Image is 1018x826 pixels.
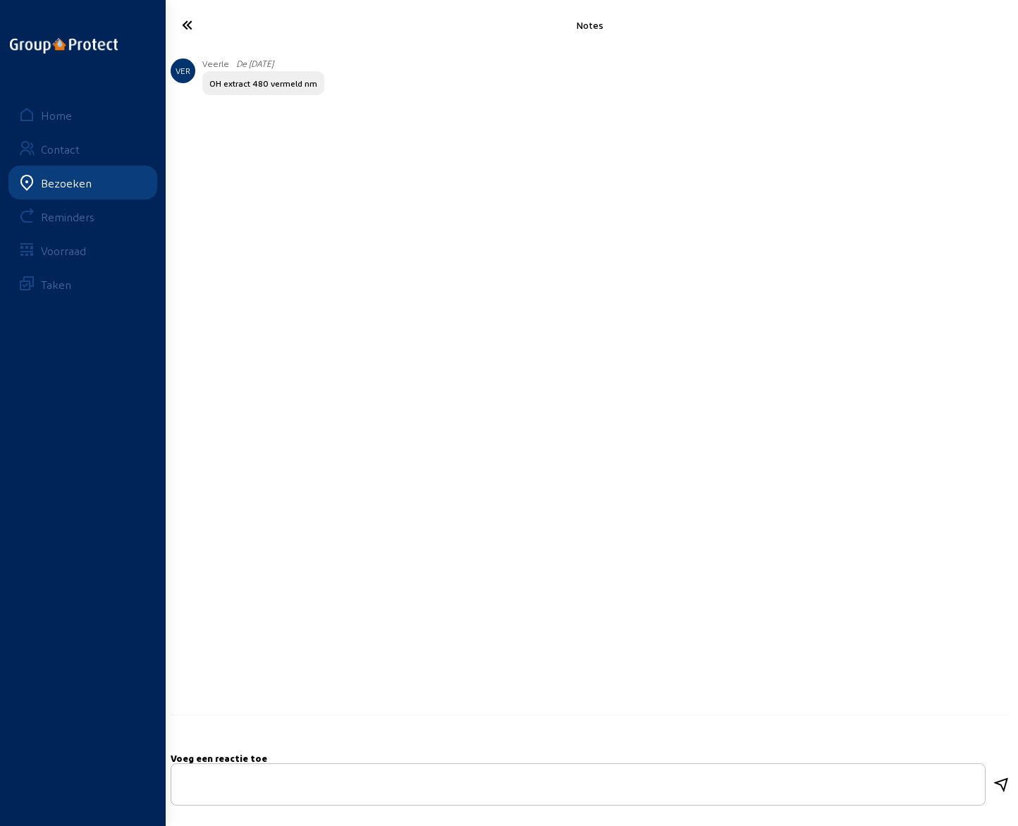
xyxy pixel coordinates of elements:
a: Reminders [8,199,157,233]
a: Taken [8,267,157,301]
a: Voorraad [8,233,157,267]
div: Notes [305,19,875,31]
div: VER [171,58,195,83]
a: Contact [8,132,157,166]
span: Veerle [202,58,229,68]
div: OH extract 480 vermeld nm [209,78,317,88]
div: Taken [41,278,71,291]
h5: Voeg een reactie toe [171,753,1010,763]
a: Home [8,98,157,132]
img: logo-oneline.png [10,38,118,54]
div: Home [41,109,72,122]
div: Reminders [41,210,94,223]
div: Contact [41,142,80,156]
div: Voorraad [41,244,86,257]
div: Bezoeken [41,176,92,190]
span: De [DATE] [236,58,274,68]
a: Bezoeken [8,166,157,199]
